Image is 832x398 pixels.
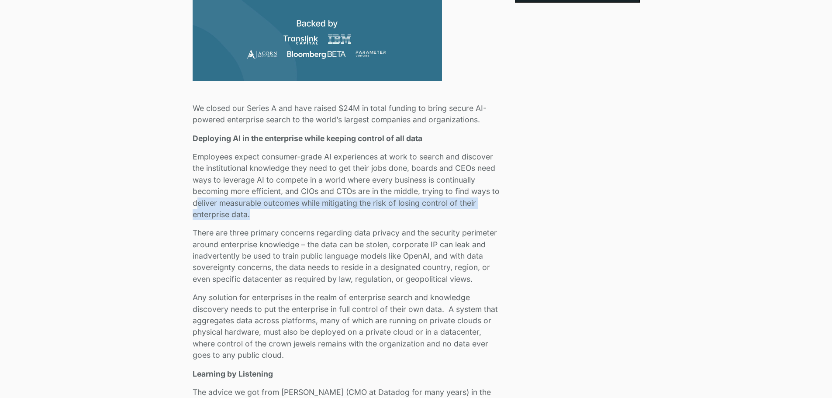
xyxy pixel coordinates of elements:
[193,151,504,220] p: Employees expect consumer-grade AI experiences at work to search and discover the institutional k...
[193,292,504,361] p: Any solution for enterprises in the realm of enterprise search and knowledge discovery needs to p...
[193,103,504,126] p: We closed our Series A and have raised $24M in total funding to bring secure AI-powered enterpris...
[193,369,273,378] strong: Learning by Listening
[193,134,422,143] strong: Deploying AI in the enterprise while keeping control of all data
[788,356,832,398] iframe: Chat Widget
[193,227,504,285] p: There are three primary concerns regarding data privacy and the security perimeter around enterpr...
